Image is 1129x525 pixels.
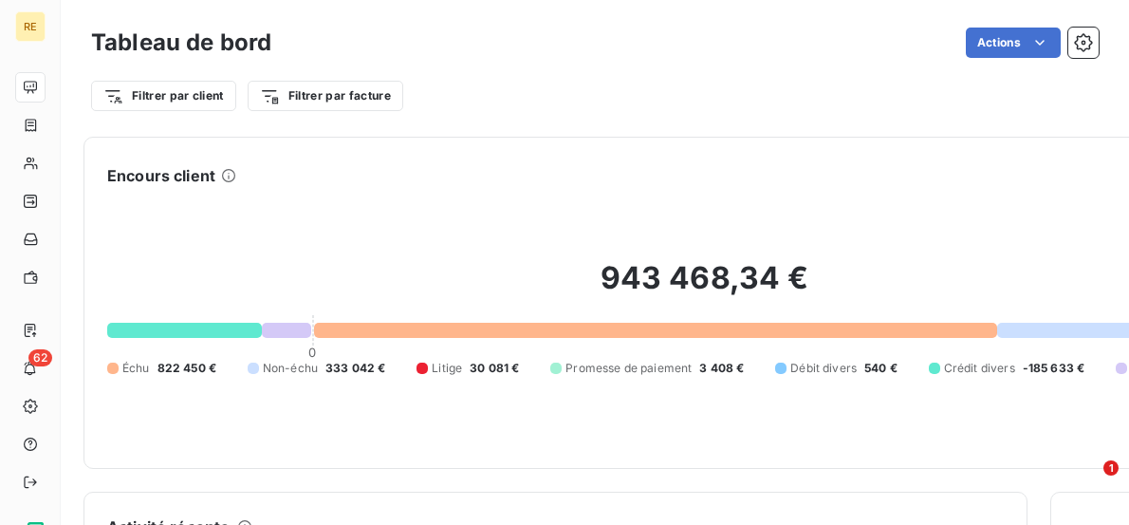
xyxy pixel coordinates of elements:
span: Débit divers [790,360,857,377]
span: Litige [432,360,462,377]
span: Non-échu [263,360,318,377]
h3: Tableau de bord [91,26,271,60]
iframe: Intercom live chat [1064,460,1110,506]
div: RE [15,11,46,42]
span: 1 [1103,460,1119,476]
span: Échu [122,360,150,377]
span: 0 [308,345,316,360]
span: 333 042 € [325,360,385,377]
span: -185 633 € [1023,360,1085,377]
span: 540 € [864,360,898,377]
span: 30 081 € [470,360,519,377]
button: Filtrer par facture [248,81,403,111]
button: Actions [966,28,1061,58]
span: 822 450 € [157,360,216,377]
span: Promesse de paiement [565,360,692,377]
h6: Encours client [107,164,215,187]
span: Crédit divers [944,360,1015,377]
span: 3 408 € [699,360,744,377]
span: 62 [28,349,52,366]
button: Filtrer par client [91,81,236,111]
